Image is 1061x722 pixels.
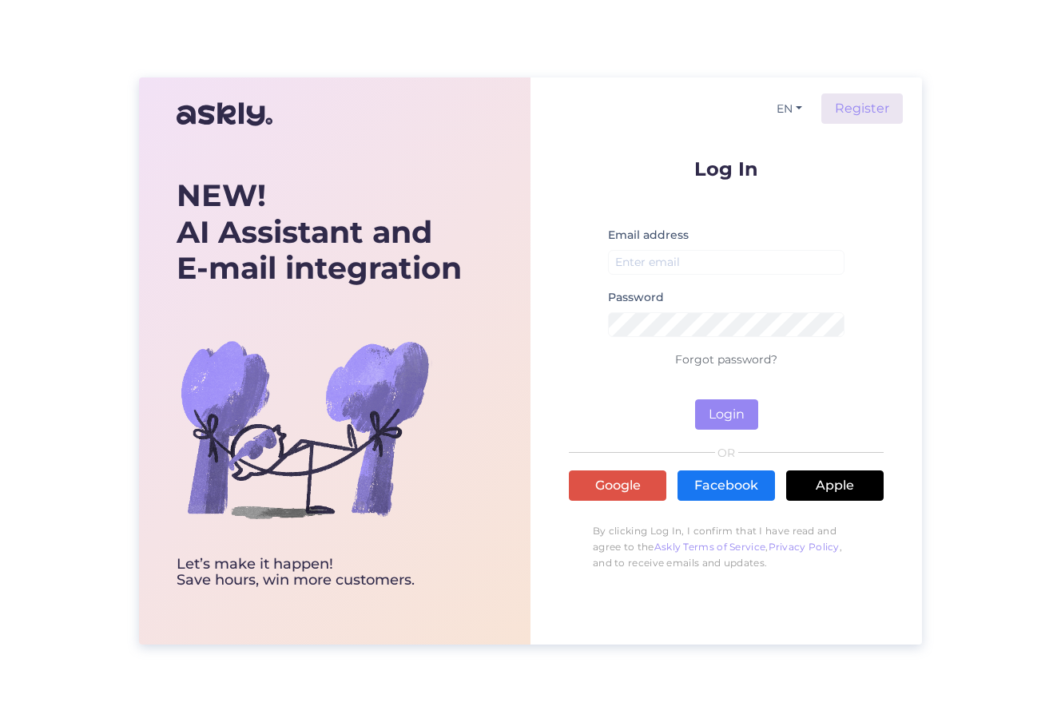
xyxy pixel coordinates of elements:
[786,470,884,501] a: Apple
[608,227,689,244] label: Email address
[678,470,775,501] a: Facebook
[608,289,664,306] label: Password
[177,301,432,557] img: bg-askly
[770,97,809,121] button: EN
[177,557,462,589] div: Let’s make it happen! Save hours, win more customers.
[569,515,884,579] p: By clicking Log In, I confirm that I have read and agree to the , , and to receive emails and upd...
[695,399,758,430] button: Login
[177,177,462,287] div: AI Assistant and E-mail integration
[654,541,766,553] a: Askly Terms of Service
[569,470,666,501] a: Google
[177,95,272,133] img: Askly
[821,93,903,124] a: Register
[177,177,266,214] b: NEW!
[569,159,884,179] p: Log In
[715,447,738,458] span: OR
[608,250,844,275] input: Enter email
[675,352,777,367] a: Forgot password?
[769,541,840,553] a: Privacy Policy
